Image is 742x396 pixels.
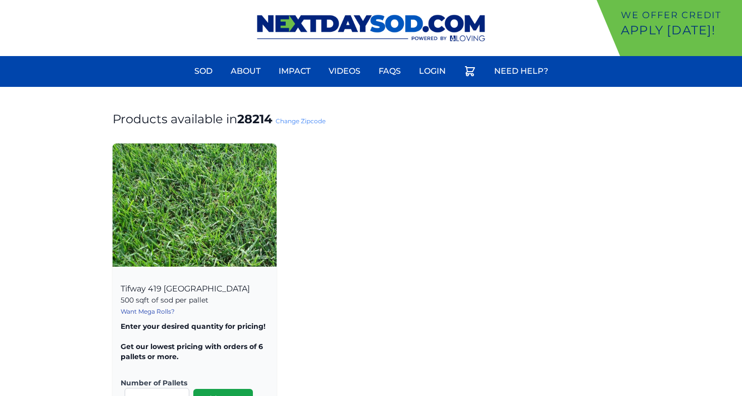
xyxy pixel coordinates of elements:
[276,117,326,125] a: Change Zipcode
[113,111,629,127] h1: Products available in
[113,143,277,267] img: Tifway 419 Bermuda Product Image
[413,59,452,83] a: Login
[121,295,269,305] p: 500 sqft of sod per pallet
[225,59,267,83] a: About
[121,308,175,315] a: Want Mega Rolls?
[237,112,273,126] strong: 28214
[121,321,269,362] p: Enter your desired quantity for pricing! Get our lowest pricing with orders of 6 pallets or more.
[323,59,366,83] a: Videos
[488,59,554,83] a: Need Help?
[273,59,316,83] a: Impact
[121,378,260,388] label: Number of Pallets
[373,59,407,83] a: FAQs
[621,22,738,38] p: Apply [DATE]!
[621,8,738,22] p: We offer Credit
[188,59,219,83] a: Sod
